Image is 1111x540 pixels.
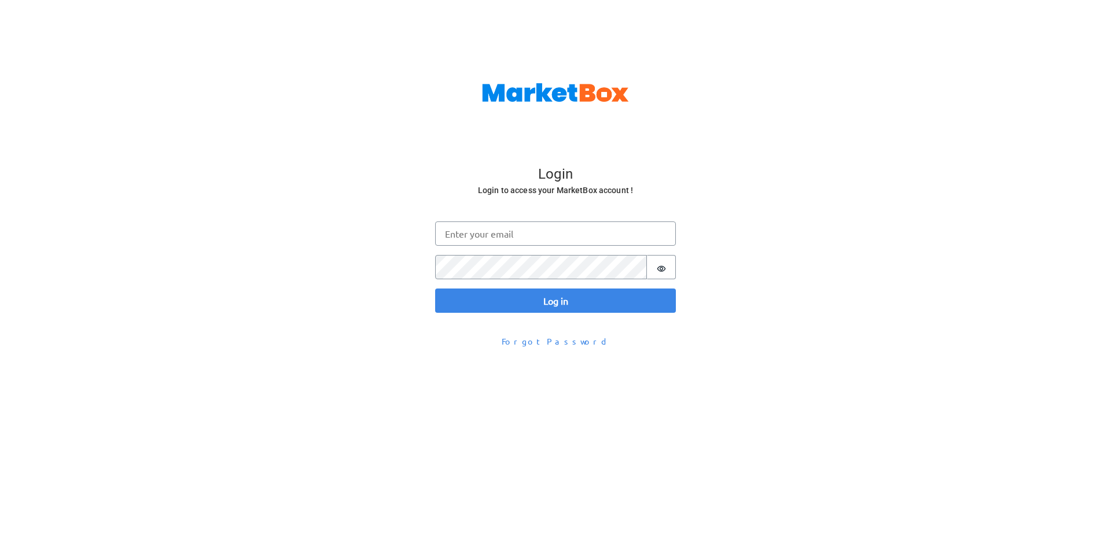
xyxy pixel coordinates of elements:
[435,289,676,313] button: Log in
[494,331,617,352] button: Forgot Password
[647,255,676,279] button: Show password
[482,83,629,102] img: MarketBox logo
[436,183,675,198] h6: Login to access your MarketBox account !
[436,166,675,183] h4: Login
[435,221,676,246] input: Enter your email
